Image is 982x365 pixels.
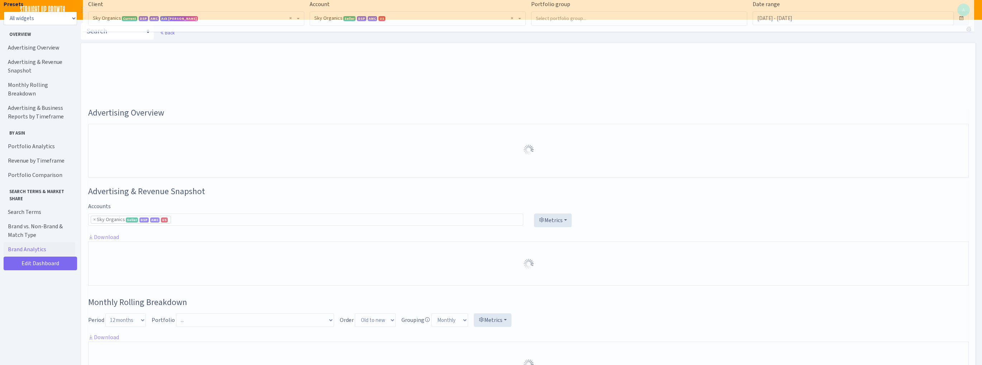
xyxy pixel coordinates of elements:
[4,205,75,219] a: Search Terms
[523,258,534,270] img: Preloader
[88,333,119,341] a: Download
[4,101,75,124] a: Advertising & Business Reports by Timeframe
[93,15,295,22] span: Sky Organics <span class="badge badge-success">Current</span><span class="badge badge-primary">DS...
[474,313,511,327] button: Metrics
[150,217,159,223] span: Amazon Marketing Cloud
[424,317,430,323] i: Avg. daily only for these metrics:<br> Sessions<br> Units<br> Revenue<br> Spend<br> Ad Sales<br> ...
[4,219,75,242] a: Brand vs. Non-Brand & Match Type
[4,55,75,78] a: Advertising & Revenue Snapshot
[88,233,119,241] a: Download
[4,242,75,257] a: Brand Analytics
[88,108,969,118] h3: Widget #1
[126,217,138,223] span: Seller
[340,316,354,324] label: Order
[4,78,75,101] a: Monthly Rolling Breakdown
[161,217,168,223] span: US
[511,15,513,22] span: Remove all items
[89,12,304,25] span: Sky Organics <span class="badge badge-success">Current</span><span class="badge badge-primary">DS...
[160,29,175,36] a: Back
[88,316,104,324] label: Period
[139,217,149,223] span: DSP
[368,16,377,21] span: Amazon Marketing Cloud
[88,202,111,211] label: Accounts
[93,216,96,223] span: ×
[401,316,430,324] label: Grouping
[378,16,385,21] span: US
[91,216,171,224] li: Sky Organics <span class="badge badge-success">Seller</span><span class="badge badge-primary">DSP...
[160,16,198,21] span: Ask [PERSON_NAME]
[4,185,75,202] span: Search Terms & Market Share
[152,316,175,324] label: Portfolio
[523,144,534,155] img: Preloader
[88,186,969,197] h3: Widget #2
[4,28,75,38] span: Overview
[343,16,356,21] span: Seller
[314,15,517,22] span: Sky Organics <span class="badge badge-success">Seller</span><span class="badge badge-primary">DSP...
[4,154,75,168] a: Revenue by Timeframe
[4,41,75,55] a: Advertising Overview
[531,12,747,25] input: Select portfolio group...
[957,4,970,16] a: A
[357,16,366,21] span: DSP
[88,297,969,308] h3: Widget #38
[534,214,572,227] button: Metrics
[4,257,77,270] a: Edit Dashboard
[4,168,75,182] a: Portfolio Comparison
[310,12,525,25] span: Sky Organics <span class="badge badge-success">Seller</span><span class="badge badge-primary">DSP...
[139,16,148,21] span: DSP
[161,16,197,21] span: SUG AI Assistant
[289,15,292,22] span: Remove all items
[149,16,159,21] span: Amazon Marketing Cloud
[957,4,970,16] img: Angela Sun
[4,127,75,136] span: By ASIN
[4,139,75,154] a: Portfolio Analytics
[122,16,137,21] span: Current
